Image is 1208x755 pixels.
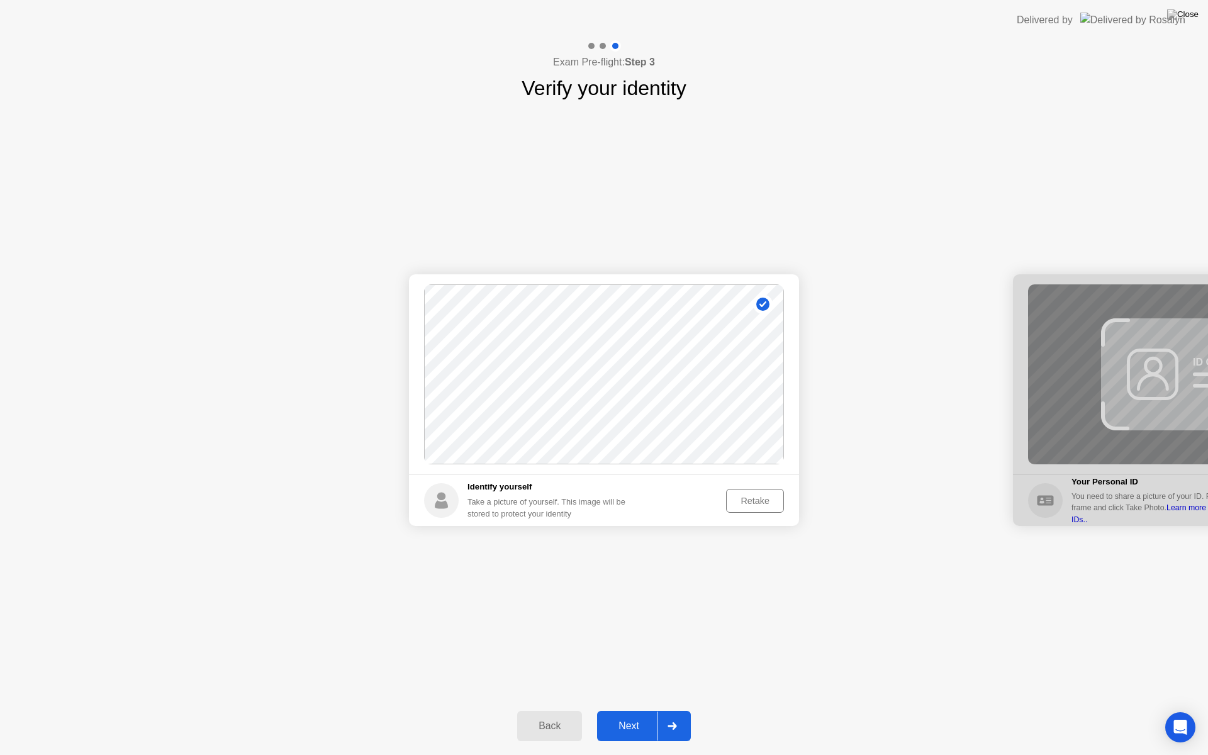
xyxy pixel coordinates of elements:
img: Delivered by Rosalyn [1080,13,1185,27]
b: Step 3 [625,57,655,67]
h4: Exam Pre-flight: [553,55,655,70]
div: Next [601,720,657,732]
div: Delivered by [1017,13,1073,28]
h1: Verify your identity [522,73,686,103]
div: Take a picture of yourself. This image will be stored to protect your identity [467,496,635,520]
div: Retake [730,496,780,506]
img: Close [1167,9,1199,20]
div: Open Intercom Messenger [1165,712,1195,742]
h5: Identify yourself [467,481,635,493]
button: Retake [726,489,784,513]
button: Next [597,711,691,741]
div: Back [521,720,578,732]
button: Back [517,711,582,741]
